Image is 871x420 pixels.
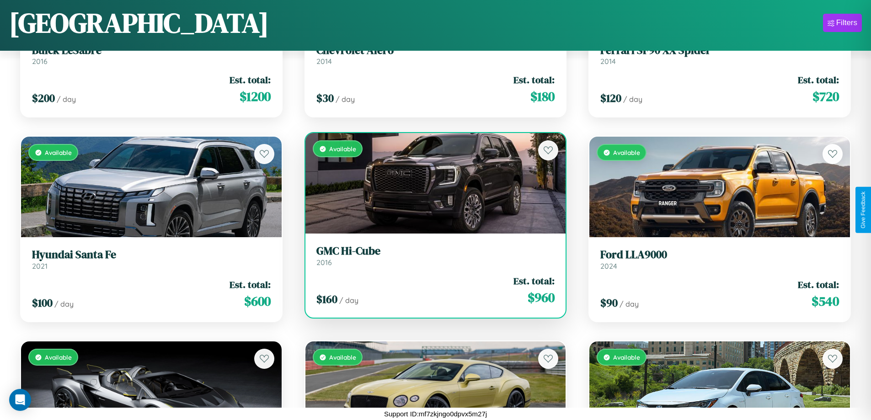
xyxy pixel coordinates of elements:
span: $ 600 [244,292,271,310]
span: Est. total: [513,274,555,287]
p: Support ID: mf7zkjngo0dpvx5m27j [384,408,487,420]
span: Available [45,149,72,156]
a: Chevrolet Alero2014 [316,44,555,66]
span: $ 200 [32,90,55,106]
span: / day [339,296,358,305]
div: Open Intercom Messenger [9,389,31,411]
span: Available [613,353,640,361]
span: Est. total: [230,278,271,291]
span: 2021 [32,261,48,271]
span: Est. total: [798,278,839,291]
span: $ 100 [32,295,53,310]
span: $ 90 [600,295,618,310]
span: $ 960 [528,288,555,307]
span: / day [623,95,642,104]
span: 2016 [316,258,332,267]
span: $ 720 [812,87,839,106]
h1: [GEOGRAPHIC_DATA] [9,4,269,42]
span: Available [613,149,640,156]
span: $ 1200 [240,87,271,106]
span: Available [329,145,356,153]
span: $ 30 [316,90,334,106]
span: Est. total: [798,73,839,86]
span: 2014 [316,57,332,66]
a: GMC Hi-Cube2016 [316,245,555,267]
div: Filters [836,18,857,27]
span: $ 540 [812,292,839,310]
span: / day [336,95,355,104]
button: Filters [823,14,862,32]
span: 2024 [600,261,617,271]
h3: Hyundai Santa Fe [32,248,271,261]
span: Available [45,353,72,361]
span: / day [57,95,76,104]
span: $ 160 [316,292,337,307]
div: Give Feedback [860,191,866,229]
a: Ford LLA90002024 [600,248,839,271]
span: $ 180 [530,87,555,106]
span: / day [54,299,74,308]
h3: Ford LLA9000 [600,248,839,261]
a: Hyundai Santa Fe2021 [32,248,271,271]
a: Ferrari SF90 XX Spider2014 [600,44,839,66]
span: Est. total: [230,73,271,86]
span: / day [620,299,639,308]
h3: GMC Hi-Cube [316,245,555,258]
span: Available [329,353,356,361]
a: Buick LeSabre2016 [32,44,271,66]
span: 2014 [600,57,616,66]
span: 2016 [32,57,48,66]
span: Est. total: [513,73,555,86]
span: $ 120 [600,90,621,106]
